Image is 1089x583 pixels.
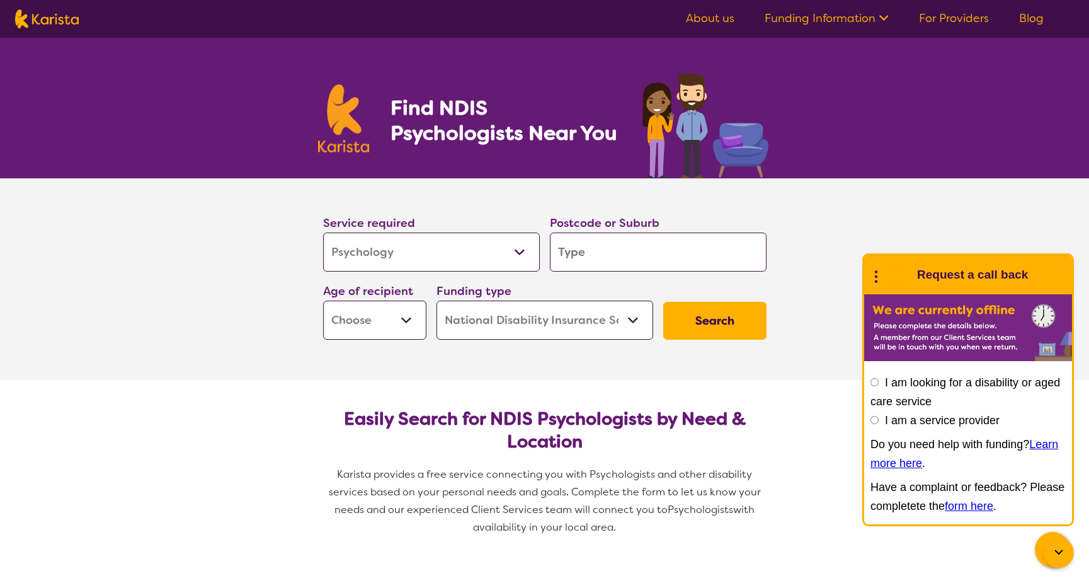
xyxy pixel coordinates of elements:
button: Channel Menu [1035,532,1070,567]
button: Search [663,302,767,340]
h1: Request a call back [917,265,1028,284]
label: Service required [323,216,415,231]
span: Psychologists [668,503,733,516]
a: form here [945,500,993,512]
h2: Easily Search for NDIS Psychologists by Need & Location [333,408,756,453]
img: Karista [884,262,909,287]
h1: Find NDIS Psychologists Near You [391,95,624,146]
a: Funding Information [765,11,889,26]
input: Type [550,233,767,272]
a: Blog [1019,11,1044,26]
label: I am looking for a disability or aged care service [870,376,1060,408]
label: Age of recipient [323,284,413,299]
label: I am a service provider [885,414,1000,427]
label: Funding type [436,284,511,299]
p: Do you need help with funding? . [870,435,1066,473]
a: For Providers [919,11,989,26]
span: Karista provides a free service connecting you with Psychologists and other disability services b... [329,468,763,516]
img: Karista offline chat form to request call back [864,294,1072,361]
img: psychology [638,68,772,178]
p: Have a complaint or feedback? Please completete the . [870,478,1066,516]
a: About us [686,11,734,26]
img: Karista logo [15,9,79,28]
img: Karista logo [318,84,370,153]
label: Postcode or Suburb [550,216,659,231]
